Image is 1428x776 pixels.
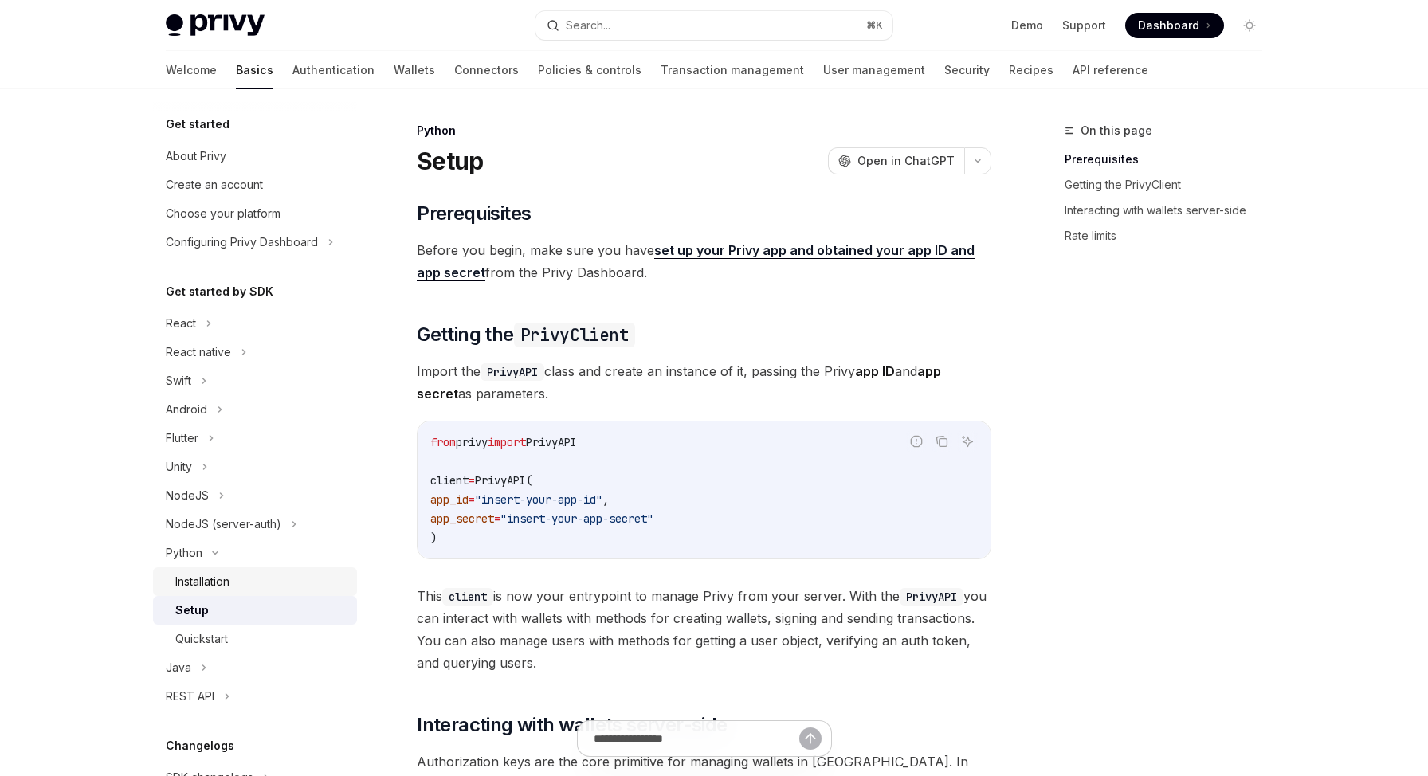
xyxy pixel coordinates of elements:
div: Search... [566,16,610,35]
div: About Privy [166,147,226,166]
span: "insert-your-app-secret" [500,511,653,526]
a: User management [823,51,925,89]
span: client [430,473,469,488]
div: React native [166,343,231,362]
button: NodeJS (server-auth) [153,510,357,539]
a: Support [1062,18,1106,33]
span: "insert-your-app-id" [475,492,602,507]
span: = [494,511,500,526]
code: PrivyAPI [900,588,963,606]
div: NodeJS [166,486,209,505]
img: light logo [166,14,265,37]
a: API reference [1073,51,1148,89]
span: Import the class and create an instance of it, passing the Privy and as parameters. [417,360,991,405]
strong: app ID [855,363,895,379]
div: Quickstart [175,629,228,649]
span: PrivyAPI( [475,473,532,488]
span: = [469,473,475,488]
code: client [442,588,493,606]
span: app_secret [430,511,494,526]
div: Android [166,400,207,419]
button: NodeJS [153,481,357,510]
span: app_id [430,492,469,507]
button: Flutter [153,424,357,453]
a: Policies & controls [538,51,641,89]
span: from [430,435,456,449]
span: import [488,435,526,449]
button: Report incorrect code [906,431,927,452]
a: Rate limits [1065,223,1275,249]
button: Unity [153,453,357,481]
button: Python [153,539,357,567]
div: Setup [175,601,209,620]
a: Prerequisites [1065,147,1275,172]
div: React [166,314,196,333]
button: React native [153,338,357,366]
span: Dashboard [1138,18,1199,33]
span: privy [456,435,488,449]
div: REST API [166,687,214,706]
button: Configuring Privy Dashboard [153,228,357,257]
span: = [469,492,475,507]
a: Choose your platform [153,199,357,228]
a: Installation [153,567,357,596]
span: ) [430,531,437,545]
h1: Setup [417,147,483,175]
a: Demo [1011,18,1043,33]
h5: Get started [166,115,229,134]
button: Android [153,395,357,424]
code: PrivyAPI [481,363,544,381]
span: On this page [1081,121,1152,140]
a: Dashboard [1125,13,1224,38]
a: set up your Privy app and obtained your app ID and app secret [417,242,975,281]
span: Prerequisites [417,201,531,226]
a: Create an account [153,170,357,199]
a: Quickstart [153,625,357,653]
a: Transaction management [661,51,804,89]
div: Python [417,123,991,139]
button: Copy the contents from the code block [932,431,952,452]
span: Getting the [417,322,635,347]
span: Interacting with wallets server-side [417,712,727,738]
span: This is now your entrypoint to manage Privy from your server. With the you can interact with wall... [417,585,991,674]
h5: Changelogs [166,736,234,755]
button: Send message [799,727,822,750]
a: About Privy [153,142,357,170]
div: Unity [166,457,192,476]
span: , [602,492,609,507]
a: Connectors [454,51,519,89]
div: Choose your platform [166,204,280,223]
div: Python [166,543,202,562]
div: Create an account [166,175,263,194]
input: Ask a question... [594,721,799,756]
button: Ask AI [957,431,978,452]
div: NodeJS (server-auth) [166,515,281,534]
button: Search...⌘K [535,11,892,40]
div: Installation [175,572,229,591]
span: Open in ChatGPT [857,153,955,169]
a: Authentication [292,51,375,89]
div: Flutter [166,429,198,448]
button: Toggle dark mode [1237,13,1262,38]
h5: Get started by SDK [166,282,273,301]
a: Setup [153,596,357,625]
span: PrivyAPI [526,435,577,449]
a: Interacting with wallets server-side [1065,198,1275,223]
button: Java [153,653,357,682]
button: Open in ChatGPT [828,147,964,174]
div: Configuring Privy Dashboard [166,233,318,252]
div: Java [166,658,191,677]
a: Welcome [166,51,217,89]
a: Basics [236,51,273,89]
code: PrivyClient [514,323,635,347]
span: ⌘ K [866,19,883,32]
button: Swift [153,366,357,395]
button: REST API [153,682,357,711]
a: Recipes [1009,51,1053,89]
a: Getting the PrivyClient [1065,172,1275,198]
span: Before you begin, make sure you have from the Privy Dashboard. [417,239,991,284]
button: React [153,309,357,338]
a: Security [944,51,990,89]
div: Swift [166,371,191,390]
a: Wallets [394,51,435,89]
